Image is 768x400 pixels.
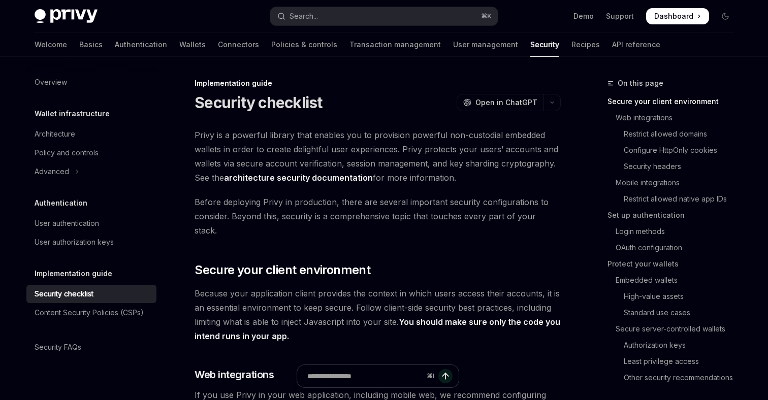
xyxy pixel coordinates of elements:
[607,272,742,288] a: Embedded wallets
[481,12,492,20] span: ⌘ K
[573,11,594,21] a: Demo
[349,32,441,57] a: Transaction management
[26,144,156,162] a: Policy and controls
[453,32,518,57] a: User management
[607,370,742,386] a: Other security recommendations
[607,353,742,370] a: Least privilege access
[270,7,498,25] button: Open search
[26,214,156,232] a: User authentication
[607,288,742,305] a: High-value assets
[35,32,67,57] a: Welcome
[35,9,98,23] img: dark logo
[607,240,742,256] a: OAuth configuration
[35,108,110,120] h5: Wallet infrastructure
[35,197,87,209] h5: Authentication
[35,288,93,300] div: Security checklist
[607,158,742,175] a: Security headers
[607,207,742,223] a: Set up authentication
[179,32,206,57] a: Wallets
[35,128,75,140] div: Architecture
[654,11,693,21] span: Dashboard
[35,236,114,248] div: User authorization keys
[457,94,543,111] button: Open in ChatGPT
[195,128,561,185] span: Privy is a powerful library that enables you to provision powerful non-custodial embedded wallets...
[35,217,99,229] div: User authentication
[35,76,67,88] div: Overview
[607,256,742,272] a: Protect your wallets
[26,304,156,322] a: Content Security Policies (CSPs)
[607,305,742,321] a: Standard use cases
[26,233,156,251] a: User authorization keys
[35,307,144,319] div: Content Security Policies (CSPs)
[26,162,156,181] button: Toggle Advanced section
[607,93,742,110] a: Secure your client environment
[35,165,69,178] div: Advanced
[224,173,373,183] a: architecture security documentation
[195,262,370,278] span: Secure your client environment
[26,125,156,143] a: Architecture
[26,285,156,303] a: Security checklist
[475,97,537,108] span: Open in ChatGPT
[218,32,259,57] a: Connectors
[717,8,733,24] button: Toggle dark mode
[606,11,634,21] a: Support
[607,142,742,158] a: Configure HttpOnly cookies
[607,337,742,353] a: Authorization keys
[618,77,663,89] span: On this page
[195,286,561,343] span: Because your application client provides the context in which users access their accounts, it is ...
[35,147,99,159] div: Policy and controls
[607,126,742,142] a: Restrict allowed domains
[79,32,103,57] a: Basics
[607,223,742,240] a: Login methods
[195,93,323,112] h1: Security checklist
[612,32,660,57] a: API reference
[530,32,559,57] a: Security
[271,32,337,57] a: Policies & controls
[35,341,81,353] div: Security FAQs
[607,191,742,207] a: Restrict allowed native app IDs
[607,321,742,337] a: Secure server-controlled wallets
[646,8,709,24] a: Dashboard
[290,10,318,22] div: Search...
[607,175,742,191] a: Mobile integrations
[571,32,600,57] a: Recipes
[35,268,112,280] h5: Implementation guide
[26,338,156,356] a: Security FAQs
[115,32,167,57] a: Authentication
[195,195,561,238] span: Before deploying Privy in production, there are several important security configurations to cons...
[26,73,156,91] a: Overview
[607,110,742,126] a: Web integrations
[195,78,561,88] div: Implementation guide
[307,365,423,387] input: Ask a question...
[438,369,453,383] button: Send message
